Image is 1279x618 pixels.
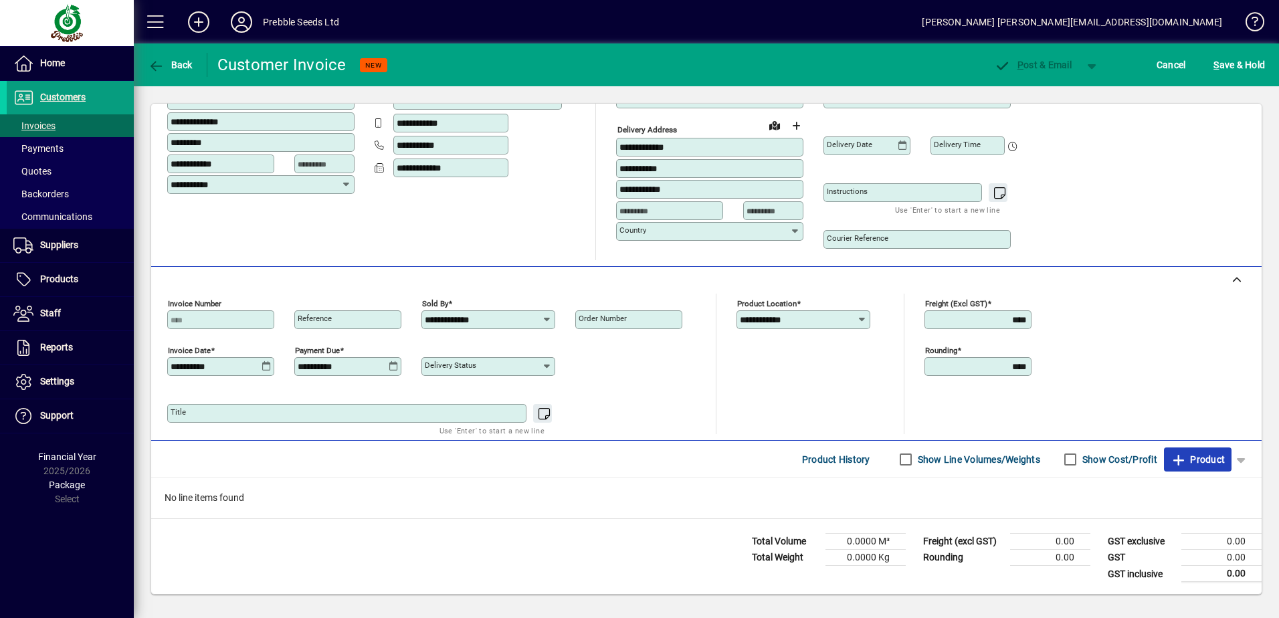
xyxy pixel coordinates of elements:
a: Reports [7,331,134,365]
app-page-header-button: Back [134,53,207,77]
span: ave & Hold [1213,54,1265,76]
a: Suppliers [7,229,134,262]
mat-label: Instructions [827,187,868,196]
button: Post & Email [987,53,1078,77]
a: View on map [764,114,785,136]
span: Communications [13,211,92,222]
a: Invoices [7,114,134,137]
div: [PERSON_NAME] [PERSON_NAME][EMAIL_ADDRESS][DOMAIN_NAME] [922,11,1222,33]
td: GST exclusive [1101,534,1181,550]
td: Freight (excl GST) [916,534,1010,550]
span: Suppliers [40,239,78,250]
td: 0.00 [1181,566,1262,583]
a: Knowledge Base [1236,3,1262,46]
mat-label: Payment due [295,346,340,355]
span: Reports [40,342,73,352]
a: Staff [7,297,134,330]
a: Support [7,399,134,433]
span: NEW [365,61,382,70]
td: GST inclusive [1101,566,1181,583]
mat-label: Country [619,225,646,235]
mat-label: Rounding [925,346,957,355]
div: Customer Invoice [217,54,347,76]
td: Total Weight [745,550,825,566]
mat-label: Reference [298,314,332,323]
span: Customers [40,92,86,102]
mat-label: Invoice date [168,346,211,355]
span: Backorders [13,189,69,199]
span: S [1213,60,1219,70]
button: Cancel [1153,53,1189,77]
button: Back [144,53,196,77]
mat-label: Delivery date [827,140,872,149]
span: Quotes [13,166,52,177]
mat-label: Freight (excl GST) [925,299,987,308]
div: Prebble Seeds Ltd [263,11,339,33]
span: Staff [40,308,61,318]
span: ost & Email [994,60,1072,70]
a: Home [7,47,134,80]
td: 0.00 [1181,550,1262,566]
td: 0.0000 M³ [825,534,906,550]
a: Products [7,263,134,296]
span: Invoices [13,120,56,131]
a: Settings [7,365,134,399]
mat-label: Courier Reference [827,233,888,243]
mat-label: Order number [579,314,627,323]
mat-label: Product location [737,299,797,308]
button: Add [177,10,220,34]
a: Payments [7,137,134,160]
div: No line items found [151,478,1262,518]
span: Products [40,274,78,284]
td: GST [1101,550,1181,566]
span: Back [148,60,193,70]
a: Backorders [7,183,134,205]
td: 0.00 [1010,534,1090,550]
span: Settings [40,376,74,387]
td: 0.00 [1010,550,1090,566]
a: Quotes [7,160,134,183]
td: Total Volume [745,534,825,550]
span: Home [40,58,65,68]
span: Cancel [1157,54,1186,76]
mat-label: Sold by [422,299,448,308]
mat-label: Title [171,407,186,417]
span: Product History [802,449,870,470]
td: 0.0000 Kg [825,550,906,566]
button: Save & Hold [1210,53,1268,77]
span: P [1017,60,1023,70]
button: Choose address [785,115,807,136]
mat-hint: Use 'Enter' to start a new line [895,202,1000,217]
span: Payments [13,143,64,154]
button: Profile [220,10,263,34]
span: Support [40,410,74,421]
mat-hint: Use 'Enter' to start a new line [439,423,545,438]
button: Product [1164,447,1232,472]
span: Package [49,480,85,490]
td: Rounding [916,550,1010,566]
mat-label: Delivery status [425,360,476,370]
span: Product [1171,449,1225,470]
mat-label: Delivery time [934,140,981,149]
mat-label: Invoice number [168,299,221,308]
a: Communications [7,205,134,228]
td: 0.00 [1181,534,1262,550]
span: Financial Year [38,451,96,462]
label: Show Cost/Profit [1080,453,1157,466]
button: Product History [797,447,876,472]
label: Show Line Volumes/Weights [915,453,1040,466]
